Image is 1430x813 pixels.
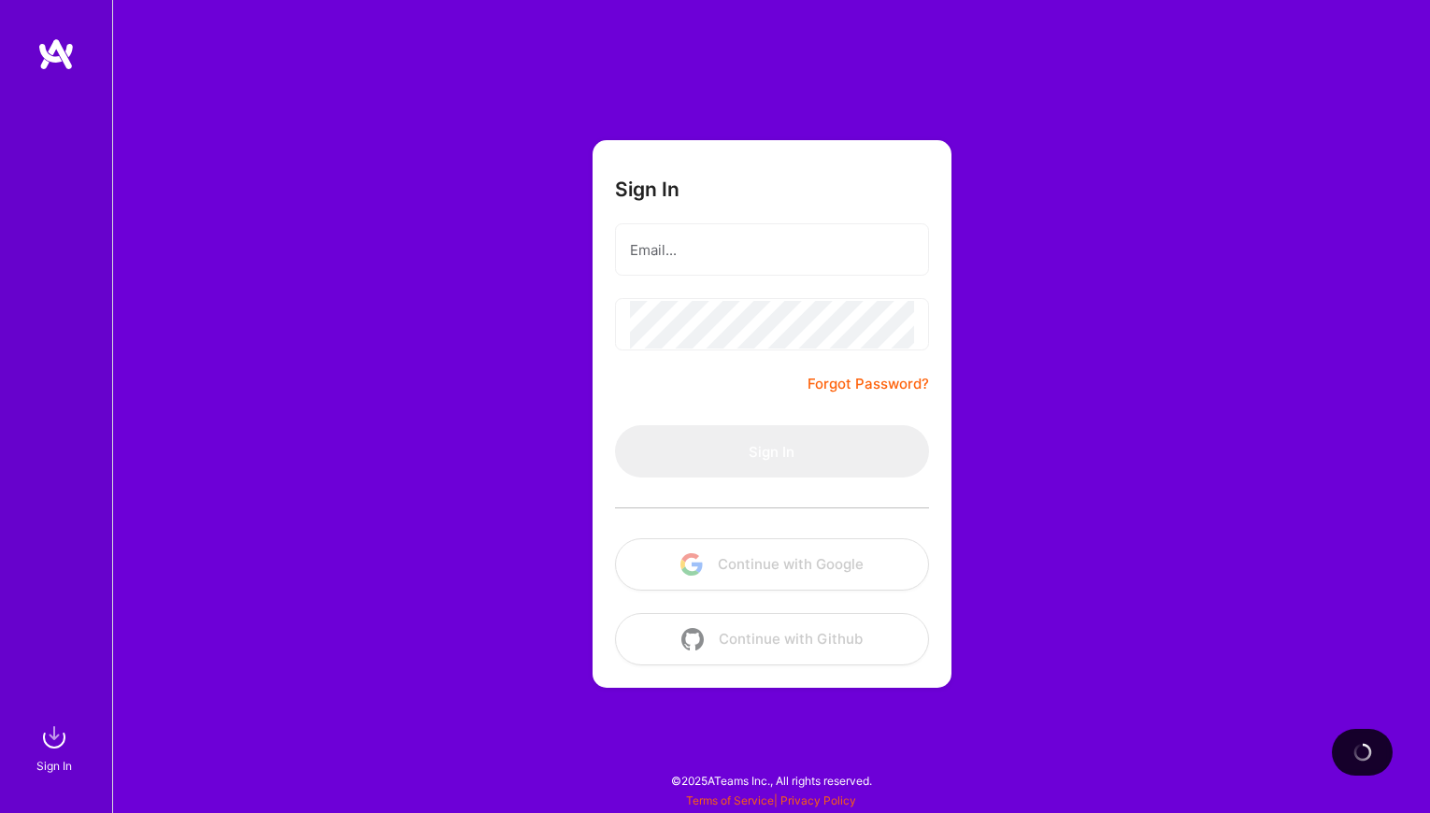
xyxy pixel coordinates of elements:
img: loading [1352,742,1373,763]
input: Email... [630,226,914,274]
h3: Sign In [615,178,679,201]
button: Continue with Github [615,613,929,665]
a: Privacy Policy [780,793,856,807]
img: icon [680,553,703,576]
a: sign inSign In [39,719,73,776]
div: © 2025 ATeams Inc., All rights reserved. [112,757,1430,804]
button: Sign In [615,425,929,478]
button: Continue with Google [615,538,929,591]
img: icon [681,628,704,650]
img: sign in [36,719,73,756]
img: logo [37,37,75,71]
div: Sign In [36,756,72,776]
a: Forgot Password? [808,373,929,395]
span: | [686,793,856,807]
a: Terms of Service [686,793,774,807]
